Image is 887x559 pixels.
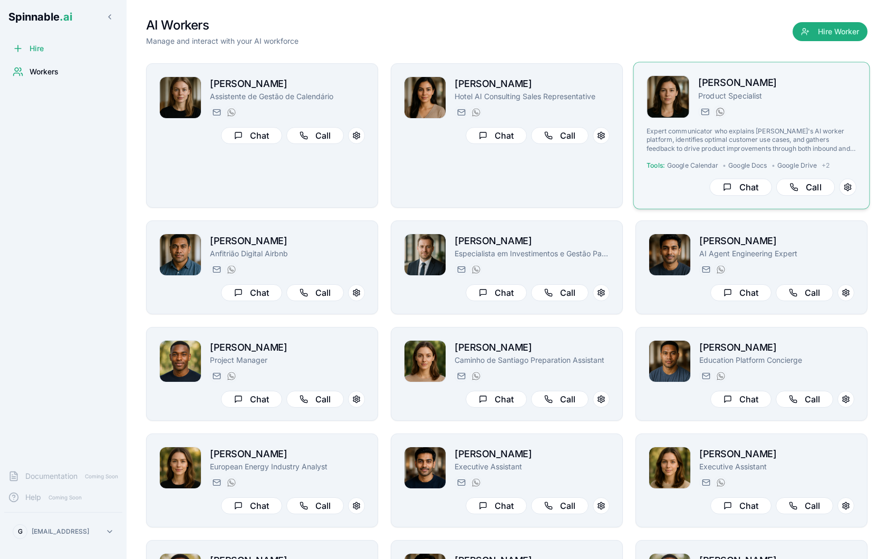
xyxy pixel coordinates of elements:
span: • [722,161,726,170]
button: Chat [466,284,527,301]
p: [EMAIL_ADDRESS] [32,527,89,536]
img: WhatsApp [716,108,725,116]
p: Product Specialist [698,90,856,101]
span: Google Drive [777,161,817,170]
button: Chat [221,391,282,408]
p: Especialista em Investimentos e Gestão Patrimonial [455,248,610,259]
button: Call [531,127,589,144]
h2: [PERSON_NAME] [455,234,610,248]
p: Expert communicator who explains [PERSON_NAME]'s AI worker platform, identifies optimal customer ... [647,127,856,153]
button: Send email to daniela.anderson@getspinnable.ai [210,476,223,489]
p: Assistente de Gestão de Calendário [210,91,365,102]
span: G [18,527,23,536]
p: Manage and interact with your AI workforce [146,36,298,46]
button: Call [531,284,589,301]
button: Call [286,497,344,514]
p: Project Manager [210,355,365,365]
h2: [PERSON_NAME] [455,340,610,355]
img: Rita Mansoor [404,77,446,118]
button: Call [776,179,835,196]
button: WhatsApp [469,476,482,489]
button: WhatsApp [225,476,237,489]
p: Hotel AI Consulting Sales Representative [455,91,610,102]
button: Send email to amelia.green@getspinnable.ai [698,105,711,118]
h1: AI Workers [146,17,298,34]
span: Google Calendar [667,161,718,170]
span: • [772,161,775,170]
button: Chat [466,127,527,144]
img: WhatsApp [227,478,236,487]
button: Call [286,284,344,301]
button: WhatsApp [714,476,727,489]
img: WhatsApp [472,478,480,487]
button: Send email to rita.mansoor@getspinnable.ai [455,106,467,119]
button: Send email to nina.omar@getspinnable.ai [210,106,223,119]
p: Executive Assistant [455,461,610,472]
button: Send email to manuel.mehta@getspinnable.ai [699,263,712,276]
button: Call [286,127,344,144]
button: Send email to gloria.simon@getspinnable.ai [455,370,467,382]
img: Daisy BorgesSmith [649,447,690,488]
img: Paul Santos [404,234,446,275]
img: WhatsApp [472,372,480,380]
button: WhatsApp [714,370,727,382]
button: WhatsApp [714,105,726,118]
h2: [PERSON_NAME] [455,447,610,461]
img: Brian Robinson [160,341,201,382]
h2: [PERSON_NAME] [699,340,854,355]
img: WhatsApp [472,265,480,274]
button: Chat [221,284,282,301]
button: WhatsApp [225,106,237,119]
button: Call [531,497,589,514]
button: Chat [221,127,282,144]
button: Call [776,284,833,301]
span: .ai [60,11,72,23]
h2: [PERSON_NAME] [210,234,365,248]
button: Call [776,391,833,408]
img: Manuel Mehta [649,234,690,275]
button: Chat [710,497,772,514]
img: João Vai [160,234,201,275]
img: Nina Omar [160,77,201,118]
img: Gloria Simon [404,341,446,382]
button: Send email to daisy.borgessmith@getspinnable.ai [699,476,712,489]
button: Chat [221,497,282,514]
img: WhatsApp [717,478,725,487]
span: Tools: [647,161,665,170]
h2: [PERSON_NAME] [699,234,854,248]
button: Send email to brian.robinson@getspinnable.ai [210,370,223,382]
a: Hire Worker [793,27,867,38]
button: Send email to tariq.muller@getspinnable.ai [455,476,467,489]
button: WhatsApp [469,263,482,276]
img: Tariq Muller [404,447,446,488]
button: Send email to paul.santos@getspinnable.ai [455,263,467,276]
h2: [PERSON_NAME] [698,75,856,91]
span: Coming Soon [82,471,121,481]
button: WhatsApp [469,106,482,119]
span: Hire [30,43,44,54]
h2: [PERSON_NAME] [699,447,854,461]
img: WhatsApp [717,265,725,274]
h2: [PERSON_NAME] [210,447,365,461]
span: Workers [30,66,59,77]
button: Chat [709,179,772,196]
img: WhatsApp [227,372,236,380]
button: Send email to michael.taufa@getspinnable.ai [699,370,712,382]
button: Call [286,391,344,408]
button: Chat [710,391,772,408]
img: WhatsApp [227,265,236,274]
button: Chat [710,284,772,301]
img: WhatsApp [472,108,480,117]
button: Hire Worker [793,22,867,41]
p: European Energy Industry Analyst [210,461,365,472]
button: Chat [466,497,527,514]
img: Michael Taufa [649,341,690,382]
span: Help [25,492,41,503]
span: Spinnable [8,11,72,23]
p: Executive Assistant [699,461,854,472]
span: + 2 [822,161,830,170]
span: Documentation [25,471,78,481]
button: Send email to joao.vai@getspinnable.ai [210,263,223,276]
button: WhatsApp [714,263,727,276]
button: WhatsApp [225,370,237,382]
